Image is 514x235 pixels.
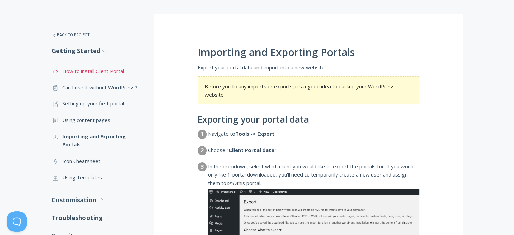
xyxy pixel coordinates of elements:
h2: Exporting your portal data [198,115,419,125]
dt: 2 [198,146,207,155]
dt: 1 [198,130,207,139]
h1: Importing and Exporting Portals [198,47,419,58]
a: Getting Started [52,42,141,60]
p: Export your portal data and import into a new website [198,63,419,71]
a: Back to Project [52,28,141,42]
dd: Choose " " [208,146,419,161]
dt: 3 [198,162,207,171]
a: Customisation [52,191,141,209]
a: Can I use it without WordPress? [52,79,141,95]
a: Setting up your first portal [52,95,141,112]
a: How to install Client Portal [52,63,141,79]
a: Icon Cheatsheet [52,153,141,169]
strong: Client Portal data [229,147,274,154]
a: Importing and Exporting Portals [52,128,141,153]
a: Using Templates [52,169,141,185]
strong: Tools -> Export [235,130,275,137]
em: only [226,180,237,186]
dd: Navigate to . [208,130,419,144]
a: Troubleshooting [52,209,141,227]
a: Using content pages [52,112,141,128]
section: Before you to any imports or exports, it's a good idea to backup your WordPress website. [198,76,419,104]
iframe: Toggle Customer Support [7,211,27,232]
